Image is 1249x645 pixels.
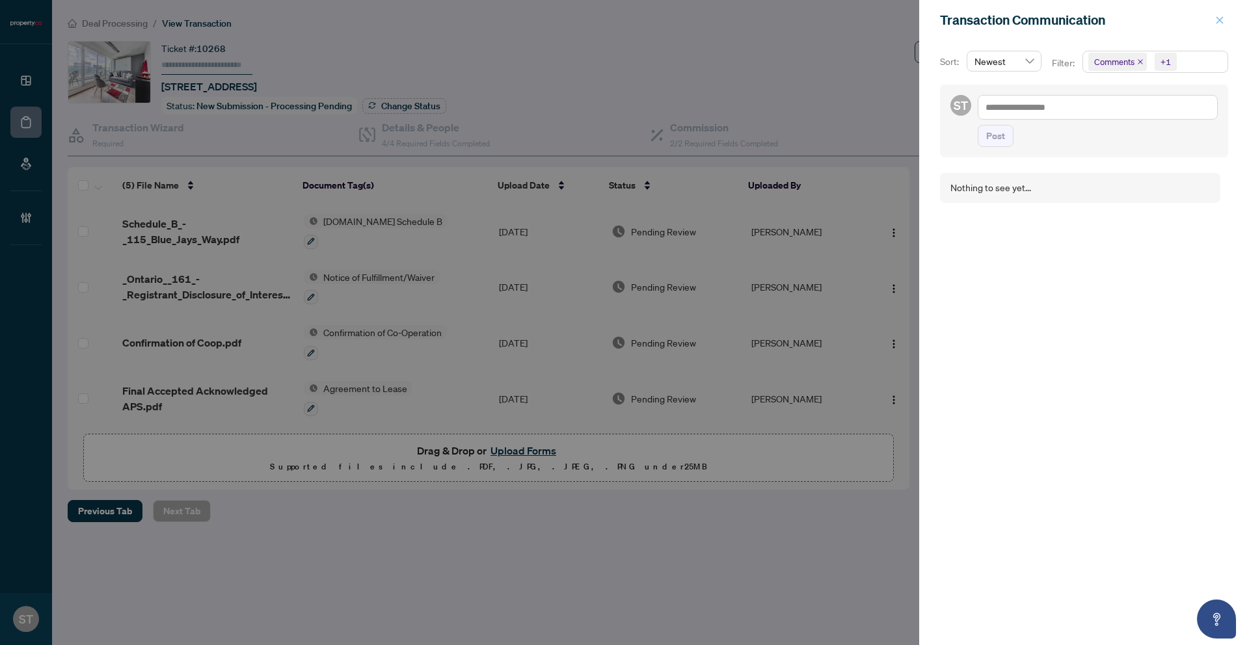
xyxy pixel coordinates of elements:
span: close [1215,16,1224,25]
p: Sort: [940,55,961,69]
p: Filter: [1052,56,1077,70]
span: Comments [1094,55,1135,68]
span: close [1137,59,1144,65]
button: Post [978,125,1014,147]
span: ST [954,96,968,114]
span: Newest [974,51,1034,71]
span: Comments [1088,53,1147,71]
button: Open asap [1197,599,1236,638]
div: Transaction Communication [940,10,1211,30]
div: +1 [1161,55,1171,68]
div: Nothing to see yet... [950,181,1031,195]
